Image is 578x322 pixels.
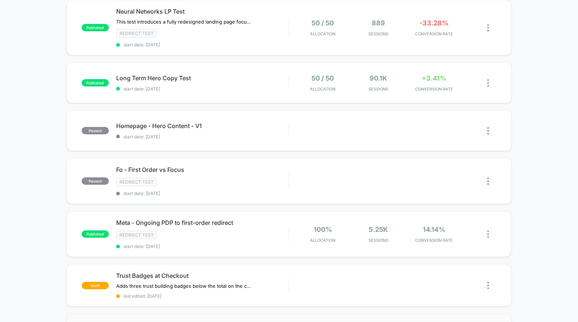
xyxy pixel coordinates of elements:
[314,226,332,233] span: 100%
[116,272,289,279] span: Trust Badges at Checkout
[82,177,109,185] span: paused
[116,134,289,139] span: start date: [DATE]
[116,19,253,25] span: This test introduces a fully redesigned landing page focused on scientific statistics and data-ba...
[82,282,109,289] span: draft
[116,86,289,92] span: start date: [DATE]
[487,282,489,289] img: close
[311,19,334,27] span: 50 / 50
[487,230,489,238] img: close
[487,79,489,87] img: close
[352,31,404,36] span: Sessions
[487,177,489,185] img: close
[310,238,335,243] span: Allocation
[408,31,460,36] span: CONVERSION RATE
[408,86,460,92] span: CONVERSION RATE
[372,19,385,27] span: 889
[116,74,289,82] span: Long Term Hero Copy Test
[116,293,289,299] span: last edited: [DATE]
[369,226,388,233] span: 5.25k
[116,283,253,289] span: Adds three trust building badges below the total on the checkout page.Isolated to exclude /first-...
[116,219,289,226] span: Meta - Ongoing PDP to first-order redirect
[408,238,460,243] span: CONVERSION RATE
[352,86,404,92] span: Sessions
[82,127,109,134] span: paused
[352,238,404,243] span: Sessions
[487,127,489,135] img: close
[422,74,446,82] span: +3.41%
[310,86,335,92] span: Allocation
[116,244,289,249] span: start date: [DATE]
[82,79,109,86] span: published
[423,226,445,233] span: 14.14%
[82,24,109,31] span: published
[116,166,289,173] span: Fo - First Order vs Focus
[487,24,489,32] img: close
[116,8,289,15] span: Neural Networks LP Test
[116,42,289,47] span: start date: [DATE]
[116,231,157,239] span: Redirect Test
[420,19,449,27] span: -33.28%
[82,230,109,238] span: published
[116,122,289,130] span: Homepage - Hero Content - V1
[116,178,157,186] span: Redirect Test
[116,191,289,196] span: start date: [DATE]
[310,31,335,36] span: Allocation
[370,74,387,82] span: 90.1k
[116,29,157,38] span: Redirect Test
[311,74,334,82] span: 50 / 50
